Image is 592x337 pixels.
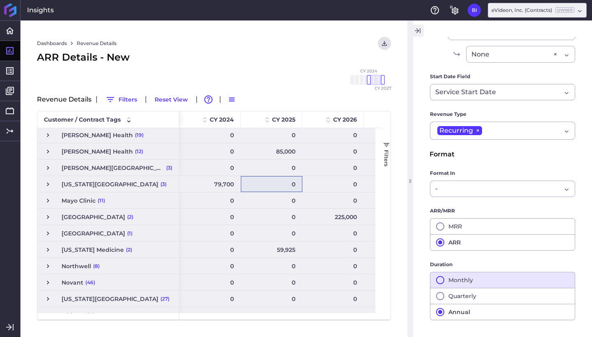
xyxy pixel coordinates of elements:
[364,307,425,323] div: 0
[127,226,133,241] span: (1)
[62,193,96,208] span: Mayo Clinic
[364,160,425,176] div: 0
[241,258,302,274] div: 0
[302,176,364,192] div: 0
[360,69,377,73] span: CY 2024
[102,93,141,106] button: Filters
[364,127,425,143] div: 0
[241,225,302,241] div: 0
[430,72,470,81] span: Start Date Field
[179,160,241,176] div: 0
[62,144,133,159] span: [PERSON_NAME] Health
[179,160,425,176] div: Press SPACE to select this row.
[241,209,302,225] div: 0
[430,122,575,140] div: Dropdown select
[491,7,574,14] div: eVideon, Inc. (Contracts)
[179,209,425,225] div: Press SPACE to select this row.
[166,160,172,176] span: (3)
[302,209,364,225] div: 225,000
[466,46,575,63] div: Dropdown select
[302,242,364,258] div: 0
[62,127,133,143] span: [PERSON_NAME] Health
[37,307,179,323] div: Press SPACE to select this row.
[448,4,461,17] button: General Settings
[430,304,575,320] button: Annual
[98,308,104,323] span: (5)
[302,225,364,241] div: 0
[37,50,391,65] div: ARR Details - New
[37,127,179,143] div: Press SPACE to select this row.
[179,258,241,274] div: 0
[435,184,438,194] span: -
[302,127,364,143] div: 0
[241,127,302,143] div: 0
[179,209,241,225] div: 0
[62,308,96,323] span: OhioHealth
[37,242,179,258] div: Press SPACE to select this row.
[430,149,576,159] div: Format
[430,110,466,118] span: Revenue Type
[37,143,179,160] div: Press SPACE to select this row.
[333,116,357,123] span: CY 2026
[37,93,391,106] div: Revenue Details
[241,192,302,208] div: 0
[37,209,179,225] div: Press SPACE to select this row.
[364,176,425,192] div: 0
[471,50,489,59] span: None
[62,176,158,192] span: [US_STATE][GEOGRAPHIC_DATA]
[179,127,241,143] div: 0
[488,3,587,18] div: Dropdown select
[468,4,481,17] button: User Menu
[364,225,425,241] div: 0
[364,291,425,307] div: 0
[364,242,425,258] div: 0
[127,209,133,225] span: (2)
[210,116,234,123] span: CY 2024
[93,258,100,274] span: (8)
[62,160,164,176] span: [PERSON_NAME][GEOGRAPHIC_DATA]
[241,176,302,192] div: 0
[37,258,179,274] div: Press SPACE to select this row.
[179,307,425,323] div: Press SPACE to select this row.
[302,160,364,176] div: 0
[383,150,390,167] span: Filters
[302,258,364,274] div: 0
[302,192,364,208] div: 0
[179,192,425,209] div: Press SPACE to select this row.
[430,260,453,269] span: Duration
[179,192,241,208] div: 0
[179,225,425,242] div: Press SPACE to select this row.
[37,40,67,47] a: Dashboards
[430,234,575,251] button: ARR
[302,274,364,290] div: 0
[430,272,575,288] button: Monthly
[179,143,425,160] div: Press SPACE to select this row.
[160,176,167,192] span: (3)
[241,242,302,258] div: 59,925
[364,192,425,208] div: 0
[179,258,425,274] div: Press SPACE to select this row.
[439,126,473,135] span: Recurring
[44,116,121,123] span: Customer / Contract Tags
[151,93,192,106] button: Reset View
[135,127,144,143] span: (19)
[62,209,125,225] span: [GEOGRAPHIC_DATA]
[473,126,482,135] span: ×
[364,209,425,225] div: 0
[62,258,91,274] span: Northwell
[37,274,179,291] div: Press SPACE to select this row.
[85,275,95,290] span: (46)
[430,169,455,177] span: Format In
[37,225,179,242] div: Press SPACE to select this row.
[241,160,302,176] div: 0
[553,49,557,59] div: ×
[430,207,455,215] span: ARR/MRR
[364,274,425,290] div: 0
[179,225,241,241] div: 0
[179,143,241,159] div: 0
[302,307,364,323] div: 0
[179,127,425,143] div: Press SPACE to select this row.
[62,242,124,258] span: [US_STATE] Medicine
[135,144,143,159] span: (12)
[179,176,241,192] div: 79,700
